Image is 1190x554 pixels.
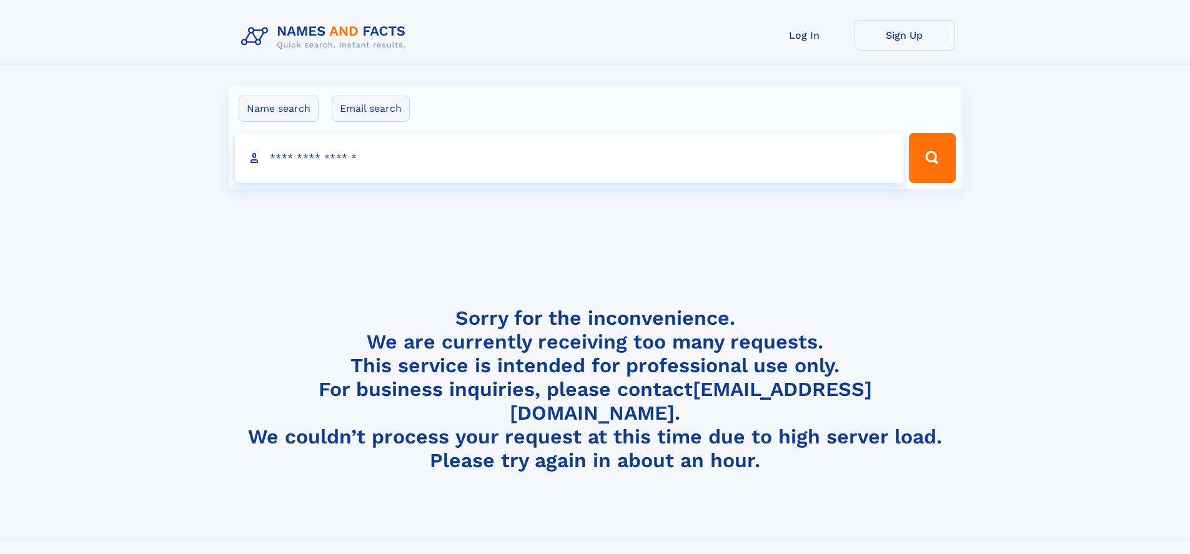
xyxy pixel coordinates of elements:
[235,133,904,183] input: search input
[855,20,954,51] a: Sign Up
[755,20,855,51] a: Log In
[510,377,872,425] a: [EMAIL_ADDRESS][DOMAIN_NAME]
[236,306,954,473] h4: Sorry for the inconvenience. We are currently receiving too many requests. This service is intend...
[239,96,319,122] label: Name search
[909,133,955,183] button: Search Button
[332,96,410,122] label: Email search
[236,20,416,54] img: Logo Names and Facts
